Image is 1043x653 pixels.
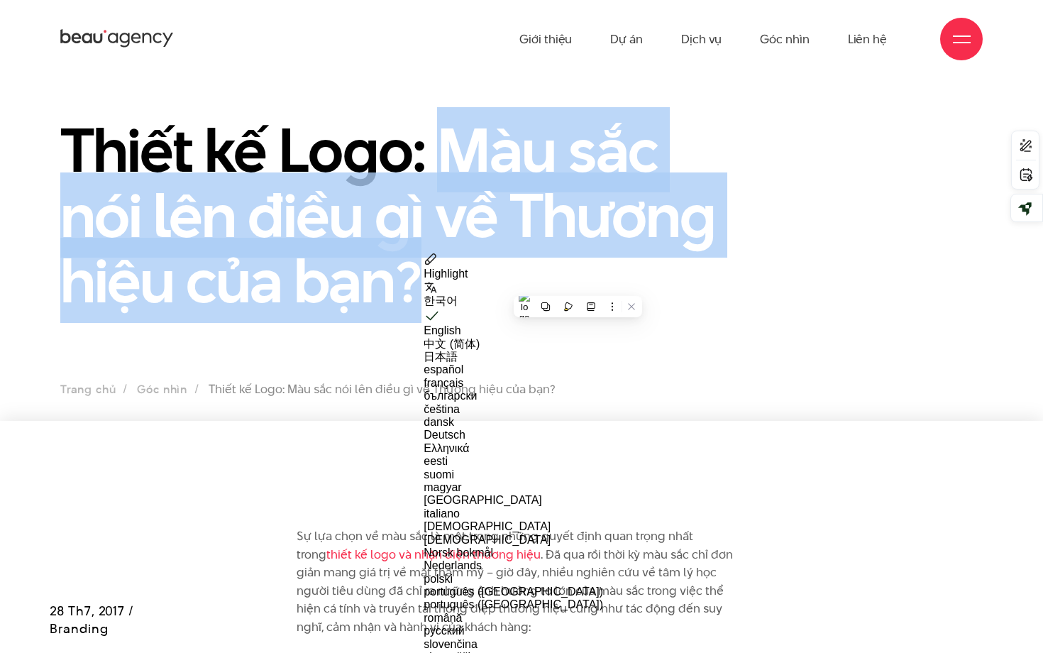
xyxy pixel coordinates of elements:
[424,481,603,494] div: magyar
[424,295,603,307] div: 한국어
[424,625,603,637] div: русский
[424,416,603,429] div: dansk
[424,442,603,455] div: Ελληνικά
[297,527,747,637] p: Sự lựa chọn về màu sắc là một trong những quyết định quan trọng nhất trong . Đã qua rồi thời kỳ m...
[424,324,603,337] div: English
[50,602,134,637] span: 28 Th7, 2017 / Branding
[424,612,603,625] div: română
[424,468,603,481] div: suomi
[137,381,187,397] a: Góc nhìn
[424,586,603,598] div: português ([GEOGRAPHIC_DATA])
[60,117,747,313] h1: Thiết kế Logo: Màu sắc nói lên điều gì về Thương hiệu của bạn?
[424,559,603,572] div: Nederlands
[424,494,603,507] div: [GEOGRAPHIC_DATA]
[424,351,603,363] div: 日本語
[424,520,603,533] div: [DEMOGRAPHIC_DATA]
[424,547,603,559] div: Norsk bokmål
[424,534,603,547] div: [DEMOGRAPHIC_DATA]
[424,507,603,520] div: italiano
[424,573,603,586] div: polski
[424,363,603,376] div: español
[424,403,603,416] div: čeština
[424,390,603,402] div: български
[424,268,603,280] div: Highlight
[424,638,603,651] div: slovenčina
[60,381,116,397] a: Trang chủ
[424,377,603,390] div: français
[424,598,603,611] div: português ([GEOGRAPHIC_DATA])
[326,546,541,563] a: thiết kế logo và nhận diện thương hiệu
[424,338,603,351] div: 中文 (简体)
[424,455,603,468] div: eesti
[424,429,603,441] div: Deutsch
